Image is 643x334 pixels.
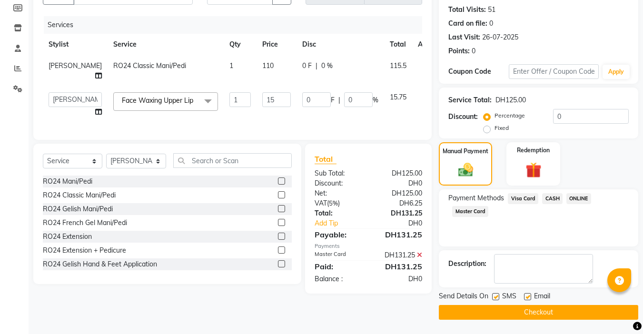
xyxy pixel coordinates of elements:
th: Stylist [43,34,108,55]
span: 110 [262,61,274,70]
span: 115.5 [390,61,406,70]
span: Visa Card [508,193,538,204]
div: RO24 Gelish Hand & Feet Application [43,259,157,269]
div: Service Total: [448,95,492,105]
th: Qty [224,34,257,55]
div: 51 [488,5,495,15]
span: Payment Methods [448,193,504,203]
div: DH0 [379,218,430,228]
th: Price [257,34,297,55]
div: RO24 French Gel Mani/Pedi [43,218,127,228]
span: RO24 Classic Mani/Pedi [113,61,186,70]
div: Card on file: [448,19,487,29]
span: 0 F [302,61,312,71]
div: ( ) [307,198,368,208]
div: DH131.25 [368,261,429,272]
div: DH125.00 [368,188,429,198]
th: Action [412,34,444,55]
span: | [338,95,340,105]
div: Coupon Code [448,67,508,77]
input: Enter Offer / Coupon Code [509,64,599,79]
span: VAT [315,199,327,207]
div: Description: [448,259,486,269]
div: Discount: [307,178,368,188]
label: Percentage [495,111,525,120]
span: 15.75 [390,93,406,101]
div: Services [44,16,429,34]
div: Total Visits: [448,5,486,15]
div: 0 [472,46,475,56]
label: Redemption [517,146,550,155]
span: F [331,95,335,105]
span: SMS [502,291,516,303]
label: Fixed [495,124,509,132]
span: Master Card [452,206,488,217]
div: Discount: [448,112,478,122]
a: Add Tip [307,218,378,228]
div: Payable: [307,229,368,240]
span: [PERSON_NAME] [49,61,102,70]
th: Total [384,34,412,55]
div: RO24 Gelish Mani/Pedi [43,204,113,214]
div: DH6.25 [368,198,429,208]
div: DH0 [368,178,429,188]
div: Paid: [307,261,368,272]
span: Send Details On [439,291,488,303]
div: Points: [448,46,470,56]
span: ONLINE [566,193,591,204]
div: Total: [307,208,368,218]
div: DH0 [368,274,429,284]
div: DH125.00 [495,95,526,105]
span: 5% [329,199,338,207]
div: Sub Total: [307,168,368,178]
div: Payments [315,242,422,250]
img: _cash.svg [454,161,478,178]
div: RO24 Classic Mani/Pedi [43,190,116,200]
span: CASH [542,193,563,204]
span: 1 [229,61,233,70]
div: Net: [307,188,368,198]
span: | [316,61,317,71]
div: 26-07-2025 [482,32,518,42]
img: _gift.svg [521,160,546,180]
button: Checkout [439,305,638,320]
span: Total [315,154,336,164]
div: Last Visit: [448,32,480,42]
div: DH131.25 [368,250,429,260]
a: x [193,96,198,105]
div: DH131.25 [368,208,429,218]
span: 0 % [321,61,333,71]
input: Search or Scan [173,153,292,168]
div: DH131.25 [368,229,429,240]
div: DH125.00 [368,168,429,178]
span: Face Waxing Upper Lip [122,96,193,105]
div: 0 [489,19,493,29]
div: Master Card [307,250,368,260]
span: % [373,95,378,105]
label: Manual Payment [443,147,488,156]
div: RO24 Extension [43,232,92,242]
div: RO24 Mani/Pedi [43,177,92,187]
div: Balance : [307,274,368,284]
th: Disc [297,34,384,55]
button: Apply [603,65,630,79]
th: Service [108,34,224,55]
span: Email [534,291,550,303]
div: RO24 Extension + Pedicure [43,246,126,255]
